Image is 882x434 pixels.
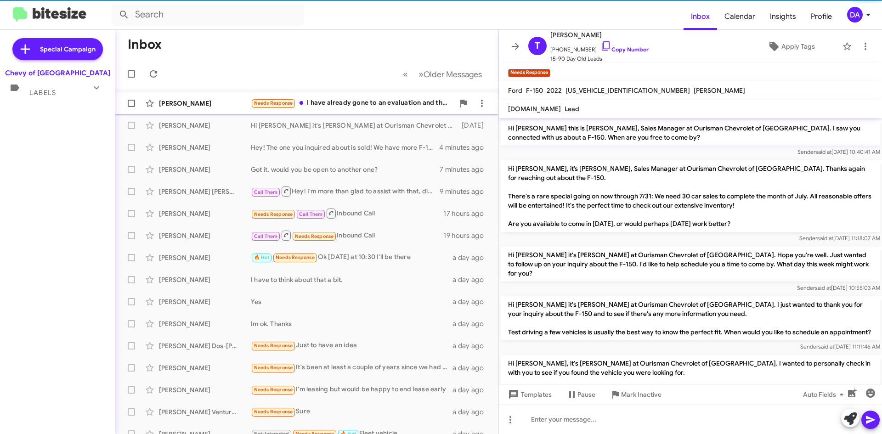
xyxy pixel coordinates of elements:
button: Pause [559,386,603,403]
div: I have to think about that a bit. [251,275,452,284]
span: Needs Response [276,254,315,260]
span: Needs Response [254,387,293,393]
p: Hi [PERSON_NAME] it's [PERSON_NAME] at Ourisman Chevrolet of [GEOGRAPHIC_DATA]. Hope you're well.... [501,247,880,282]
span: [PERSON_NAME] [550,29,649,40]
span: 2022 [547,86,562,95]
a: Insights [763,3,803,30]
div: 7 minutes ago [440,165,491,174]
button: Next [413,65,487,84]
a: Calendar [717,3,763,30]
span: Pause [577,386,595,403]
div: Yes [251,297,452,306]
span: » [418,68,424,80]
div: [DATE] [457,121,491,130]
span: Ford [508,86,522,95]
div: Just to have an idea [251,340,452,351]
a: Profile [803,3,839,30]
span: F-150 [526,86,543,95]
span: Labels [29,89,56,97]
p: Hi [PERSON_NAME], it's [PERSON_NAME] at Ourisman Chevrolet of [GEOGRAPHIC_DATA]. I wanted to pers... [501,355,880,399]
p: Hi [PERSON_NAME] this is [PERSON_NAME], Sales Manager at Ourisman Chevrolet of [GEOGRAPHIC_DATA].... [501,120,880,146]
span: [DOMAIN_NAME] [508,105,561,113]
span: Call Them [254,233,278,239]
a: Inbox [684,3,717,30]
p: Hi [PERSON_NAME], it’s [PERSON_NAME], Sales Manager at Ourisman Chevrolet of [GEOGRAPHIC_DATA]. T... [501,160,880,232]
span: Call Them [299,211,323,217]
small: Needs Response [508,69,550,77]
span: said at [817,235,833,242]
div: Inbound Call [251,208,443,219]
div: [PERSON_NAME] [159,99,251,108]
div: [PERSON_NAME] [159,319,251,328]
div: 19 hours ago [443,231,491,240]
button: Templates [499,386,559,403]
span: Call Them [254,189,278,195]
span: Needs Response [254,365,293,371]
div: a day ago [452,385,491,395]
div: Sure [251,406,452,417]
span: said at [818,343,834,350]
span: [PHONE_NUMBER] [550,40,649,54]
span: said at [815,148,831,155]
div: Ok [DATE] at 10:30 I'll be there [251,252,452,263]
div: [PERSON_NAME] [159,363,251,372]
div: a day ago [452,297,491,306]
button: Apply Tags [744,38,838,55]
span: Older Messages [424,69,482,79]
span: [US_VEHICLE_IDENTIFICATION_NUMBER] [565,86,690,95]
div: a day ago [452,407,491,417]
div: Chevy of [GEOGRAPHIC_DATA] [5,68,110,78]
div: [PERSON_NAME] [159,385,251,395]
div: [PERSON_NAME] [PERSON_NAME] [159,187,251,196]
input: Search [111,4,304,26]
div: Im ok. Thanks [251,319,452,328]
span: Templates [506,386,552,403]
span: Sender [DATE] 11:18:07 AM [799,235,880,242]
div: [PERSON_NAME] [159,275,251,284]
span: Sender [DATE] 10:40:41 AM [797,148,880,155]
span: Auto Fields [803,386,847,403]
div: [PERSON_NAME] Ventures [159,407,251,417]
div: [PERSON_NAME] [159,165,251,174]
span: Sender [DATE] 10:55:03 AM [797,284,880,291]
button: DA [839,7,872,23]
span: Apply Tags [781,38,815,55]
span: Needs Response [295,233,334,239]
span: Needs Response [254,211,293,217]
div: a day ago [452,275,491,284]
span: [PERSON_NAME] [694,86,745,95]
span: Needs Response [254,409,293,415]
div: a day ago [452,319,491,328]
span: Sender [DATE] 11:11:46 AM [800,343,880,350]
div: [PERSON_NAME] [159,231,251,240]
span: Needs Response [254,343,293,349]
div: 17 hours ago [443,209,491,218]
div: Hi [PERSON_NAME] it's [PERSON_NAME] at Ourisman Chevrolet of [GEOGRAPHIC_DATA]. Just wanted to fo... [251,121,457,130]
span: T [535,39,540,53]
div: [PERSON_NAME] [159,209,251,218]
span: « [403,68,408,80]
div: [PERSON_NAME] [159,253,251,262]
div: Hey! I'm more than glad to assist with that, did she run your credit? [251,186,440,197]
button: Mark Inactive [603,386,669,403]
span: 🔥 Hot [254,254,270,260]
div: a day ago [452,253,491,262]
div: DA [847,7,863,23]
div: Hey! The one you inquired about is sold! We have more F-150 but not raptor [251,143,439,152]
span: Lead [565,105,579,113]
div: a day ago [452,363,491,372]
span: Mark Inactive [621,386,661,403]
span: Special Campaign [40,45,96,54]
div: [PERSON_NAME] [159,143,251,152]
nav: Page navigation example [398,65,487,84]
button: Auto Fields [796,386,854,403]
h1: Inbox [128,37,162,52]
div: Inbound Call [251,230,443,241]
span: 15-90 Day Old Leads [550,54,649,63]
div: [PERSON_NAME] Dos-[PERSON_NAME] [159,341,251,350]
button: Previous [397,65,413,84]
